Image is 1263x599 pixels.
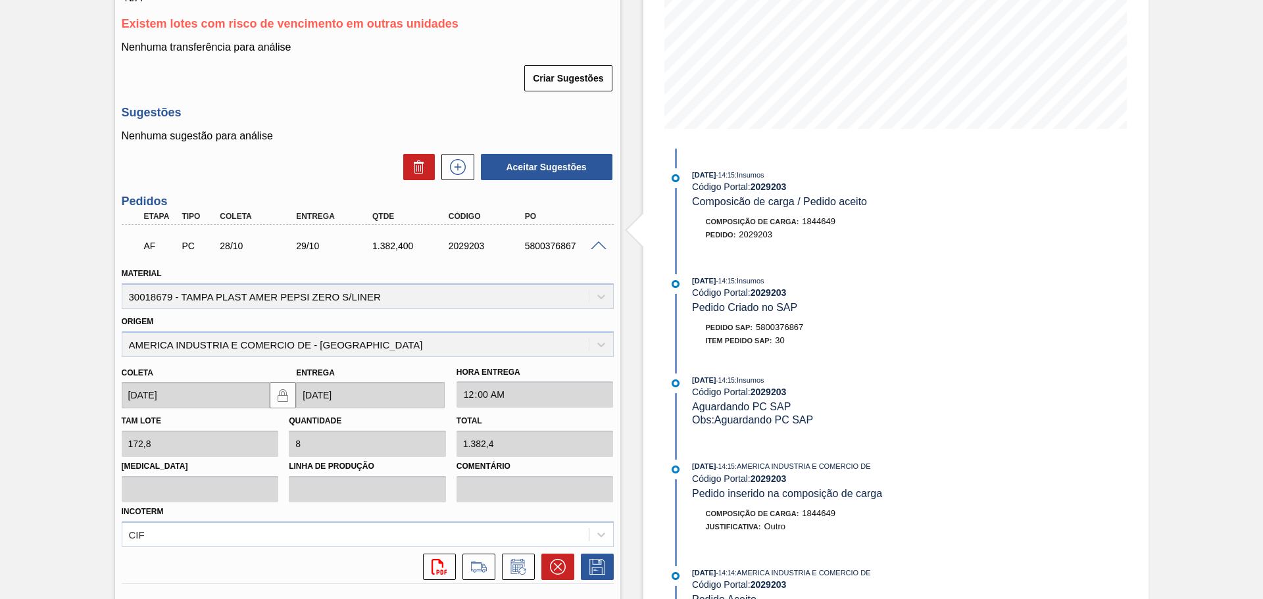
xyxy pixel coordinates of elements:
img: atual [672,466,680,473]
div: Código Portal: [692,579,1004,590]
p: AF [144,241,177,251]
div: Aceitar Sugestões [474,153,614,181]
div: Criar Sugestões [526,64,613,93]
div: 5800376867 [522,241,607,251]
span: Pedido : [706,231,736,239]
span: Pedido Criado no SAP [692,302,797,313]
strong: 2029203 [751,287,787,298]
span: Existem lotes com risco de vencimento em outras unidades [122,17,458,30]
button: Aceitar Sugestões [481,154,612,180]
div: Abrir arquivo PDF [416,554,456,580]
input: dd/mm/yyyy [122,382,270,408]
div: Coleta [216,212,302,221]
div: Excluir Sugestões [397,154,435,180]
label: [MEDICAL_DATA] [122,457,279,476]
span: - 14:15 [716,377,735,384]
span: Item pedido SAP: [706,337,772,345]
span: Composição de Carga : [706,218,799,226]
span: : Insumos [735,376,764,384]
div: Código Portal: [692,287,1004,298]
div: Ir para Composição de Carga [456,554,495,580]
span: Obs: Aguardando PC SAP [692,414,813,425]
label: Linha de Produção [289,457,446,476]
button: locked [270,382,296,408]
span: [DATE] [692,462,716,470]
div: Código Portal: [692,181,1004,192]
div: 2029203 [445,241,531,251]
span: Outro [764,521,785,531]
label: Tam lote [122,416,161,425]
div: Código Portal: [692,473,1004,484]
input: dd/mm/yyyy [296,382,445,408]
span: Pedido SAP: [706,323,753,331]
label: Material [122,269,162,278]
img: atual [672,280,680,288]
p: Nenhuma transferência para análise [122,41,614,53]
div: Entrega [293,212,378,221]
div: CIF [129,529,145,540]
span: : AMERICA INDUSTRIA E COMERCIO DE [735,462,871,470]
span: 1844649 [802,216,835,226]
div: Nova sugestão [435,154,474,180]
div: Tipo [178,212,218,221]
span: [DATE] [692,569,716,577]
span: : Insumos [735,277,764,285]
label: Quantidade [289,416,341,425]
strong: 2029203 [751,473,787,484]
span: Composição de Carga : [706,510,799,517]
span: - 14:15 [716,172,735,179]
div: Cancelar pedido [535,554,574,580]
h3: Sugestões [122,106,614,120]
img: locked [275,387,291,403]
span: Pedido inserido na composição de carga [692,488,882,499]
label: Hora Entrega [457,363,614,382]
div: Aguardando Faturamento [141,231,180,260]
span: [DATE] [692,376,716,384]
span: Aguardando PC SAP [692,401,791,412]
p: Nenhuma sugestão para análise [122,130,614,142]
label: Entrega [296,368,335,377]
img: atual [672,379,680,387]
div: Salvar Pedido [574,554,614,580]
span: 1844649 [802,508,835,518]
span: - 14:15 [716,463,735,470]
h3: Pedidos [122,195,614,208]
label: Coleta [122,368,153,377]
div: PO [522,212,607,221]
strong: 2029203 [751,579,787,590]
span: [DATE] [692,277,716,285]
div: 29/10/2025 [293,241,378,251]
label: Comentário [457,457,614,476]
span: : AMERICA INDUSTRIA E COMERCIO DE [735,569,871,577]
div: Etapa [141,212,180,221]
span: - 14:15 [716,277,735,285]
div: 28/10/2025 [216,241,302,251]
strong: 2029203 [751,387,787,397]
span: : Insumos [735,171,764,179]
span: 30 [775,335,784,345]
div: Qtde [369,212,455,221]
label: Incoterm [122,507,164,516]
label: Origem [122,317,154,326]
span: Composicão de carga / Pedido aceito [692,196,867,207]
img: atual [672,572,680,580]
img: atual [672,174,680,182]
div: Código [445,212,531,221]
div: 1.382,400 [369,241,455,251]
span: - 14:14 [716,569,735,577]
span: Justificativa: [706,523,761,531]
span: [DATE] [692,171,716,179]
div: Pedido de Compra [178,241,218,251]
div: Código Portal: [692,387,1004,397]
span: 5800376867 [756,322,803,332]
strong: 2029203 [751,181,787,192]
div: Informar alteração no pedido [495,554,535,580]
label: Total [457,416,482,425]
span: 2029203 [739,229,772,239]
button: Criar Sugestões [524,65,612,91]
